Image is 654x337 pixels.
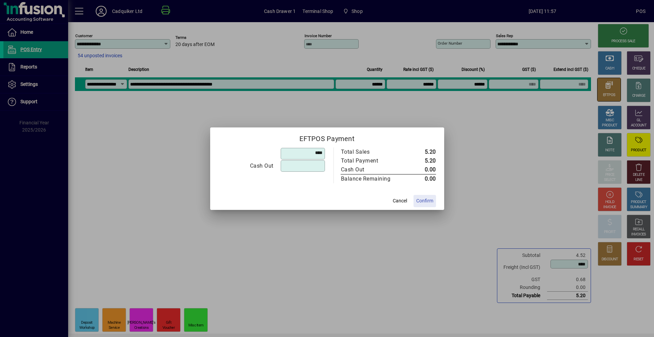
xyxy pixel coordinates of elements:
[389,195,411,207] button: Cancel
[405,174,436,183] td: 0.00
[405,165,436,174] td: 0.00
[341,175,398,183] div: Balance Remaining
[393,197,407,204] span: Cancel
[341,166,398,174] div: Cash Out
[210,127,444,147] h2: EFTPOS Payment
[414,195,436,207] button: Confirm
[405,156,436,165] td: 5.20
[219,162,274,170] div: Cash Out
[341,156,405,165] td: Total Payment
[341,148,405,156] td: Total Sales
[416,197,433,204] span: Confirm
[405,148,436,156] td: 5.20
